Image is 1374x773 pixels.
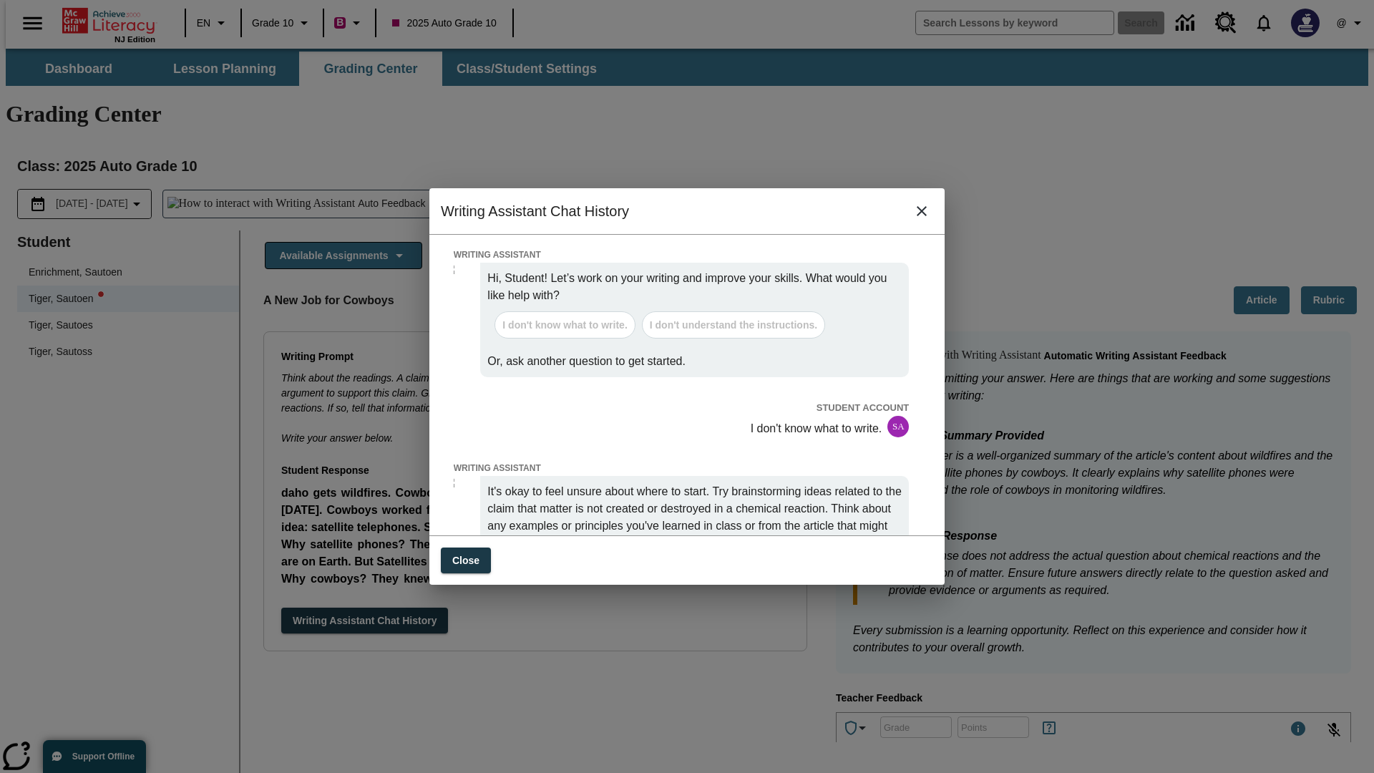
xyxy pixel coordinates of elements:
[910,200,933,223] button: close
[751,420,882,437] p: I don't know what to write.
[6,11,209,289] body: Type your response here.
[487,270,902,304] p: Hi, Student! Let’s work on your writing and improve your skills. What would you like help with?
[429,188,945,235] h2: Writing Assistant Chat History
[487,353,902,370] p: Or, ask another question to get started.
[443,476,485,496] img: Writing Assistant icon
[6,86,209,125] p: The student's response does not demonstrate any strengths as it lacks relevant content.
[6,11,209,50] p: Thank you for submitting your answer. Here are things that are working and some suggestions for i...
[454,460,910,476] p: WRITING ASSISTANT
[487,304,832,346] div: Default questions for Users
[454,400,910,416] p: STUDENT ACCOUNT
[443,263,485,283] img: Writing Assistant icon
[487,483,902,586] p: It's okay to feel unsure about where to start. Try brainstorming ideas related to the claim that ...
[6,62,209,74] p: None
[887,416,909,437] div: SA
[454,247,910,263] p: WRITING ASSISTANT
[441,548,491,574] button: Close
